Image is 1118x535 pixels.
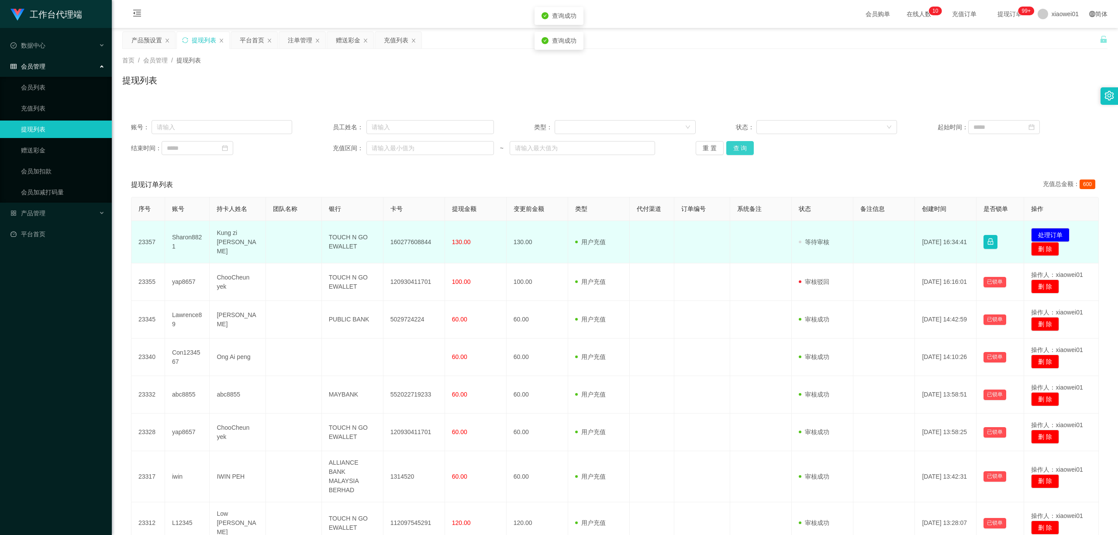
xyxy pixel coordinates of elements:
span: 审核成功 [799,428,829,435]
span: 查询成功 [552,37,576,44]
span: 等待审核 [799,238,829,245]
td: [DATE] 13:42:31 [915,451,977,502]
span: 变更前金额 [514,205,544,212]
button: 处理订单 [1031,228,1070,242]
td: 120930411701 [383,263,445,301]
sup: 1211 [1018,7,1034,15]
div: 赠送彩金 [336,32,360,48]
i: 图标: menu-fold [122,0,152,28]
span: 操作人：xiaowei01 [1031,309,1083,316]
td: 552022719233 [383,376,445,414]
span: 订单编号 [681,205,706,212]
span: 用户充值 [575,316,606,323]
td: 120930411701 [383,414,445,451]
span: 用户充值 [575,519,606,526]
i: 图标: global [1089,11,1095,17]
span: 审核成功 [799,316,829,323]
td: [DATE] 14:42:59 [915,301,977,338]
span: 60.00 [452,428,467,435]
input: 请输入 [366,120,494,134]
i: 图标: down [887,124,892,131]
span: 操作人：xiaowei01 [1031,346,1083,353]
td: 23340 [131,338,165,376]
td: [DATE] 16:34:41 [915,221,977,263]
i: 图标: close [411,38,416,43]
td: TOUCH N GO EWALLET [322,414,383,451]
span: 首页 [122,57,135,64]
button: 删 除 [1031,392,1059,406]
a: 提现列表 [21,121,105,138]
a: 赠送彩金 [21,142,105,159]
span: 用户充值 [575,391,606,398]
span: ~ [494,144,510,153]
td: TOUCH N GO EWALLET [322,263,383,301]
div: 提现列表 [192,32,216,48]
td: yap8657 [165,414,210,451]
td: Sharon8821 [165,221,210,263]
td: [DATE] 13:58:51 [915,376,977,414]
span: 60.00 [452,353,467,360]
span: 审核驳回 [799,278,829,285]
td: 130.00 [507,221,568,263]
td: 5029724224 [383,301,445,338]
i: 图标: appstore-o [10,210,17,216]
span: 审核成功 [799,391,829,398]
button: 删 除 [1031,430,1059,444]
td: yap8657 [165,263,210,301]
span: 100.00 [452,278,471,285]
td: 1314520 [383,451,445,502]
i: 图标: calendar [222,145,228,151]
input: 请输入最小值为 [366,141,494,155]
span: 是否锁单 [983,205,1008,212]
td: 60.00 [507,414,568,451]
i: 图标: unlock [1100,35,1108,43]
td: 23355 [131,263,165,301]
i: 图标: close [363,38,368,43]
button: 已锁单 [983,277,1006,287]
td: ChooCheun yek [210,414,266,451]
i: 图标: table [10,63,17,69]
span: 操作人：xiaowei01 [1031,384,1083,391]
i: 图标: close [165,38,170,43]
span: 用户充值 [575,278,606,285]
span: 120.00 [452,519,471,526]
img: logo.9652507e.png [10,9,24,21]
button: 重 置 [696,141,724,155]
input: 请输入 [152,120,293,134]
span: 数据中心 [10,42,45,49]
td: abc8855 [165,376,210,414]
p: 0 [935,7,939,15]
a: 会员加扣款 [21,162,105,180]
span: 600 [1080,179,1095,189]
div: 产品预设置 [131,32,162,48]
td: 23328 [131,414,165,451]
span: 账号 [172,205,184,212]
i: 图标: sync [182,37,188,43]
td: IWIN PEH [210,451,266,502]
span: / [138,57,140,64]
span: 提现金额 [452,205,476,212]
td: [DATE] 16:16:01 [915,263,977,301]
td: PUBLIC BANK [322,301,383,338]
i: 图标: setting [1104,91,1114,100]
span: 代付渠道 [637,205,661,212]
td: [DATE] 13:58:25 [915,414,977,451]
span: 账号： [131,123,152,132]
a: 充值列表 [21,100,105,117]
td: 60.00 [507,338,568,376]
i: 图标: check-circle-o [10,42,17,48]
button: 已锁单 [983,314,1006,325]
span: 卡号 [390,205,403,212]
td: 23317 [131,451,165,502]
a: 图标: dashboard平台首页 [10,225,105,243]
span: 操作人：xiaowei01 [1031,421,1083,428]
i: 图标: close [315,38,320,43]
td: 23357 [131,221,165,263]
a: 会员加减打码量 [21,183,105,201]
span: 备注信息 [860,205,885,212]
i: 图标: down [685,124,690,131]
button: 删 除 [1031,242,1059,256]
span: 用户充值 [575,473,606,480]
td: Ong Ai peng [210,338,266,376]
div: 充值列表 [384,32,408,48]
